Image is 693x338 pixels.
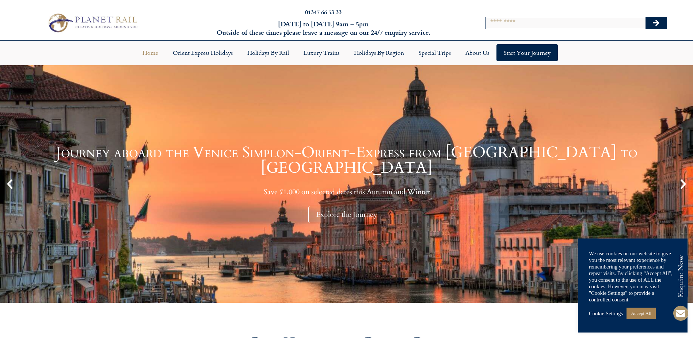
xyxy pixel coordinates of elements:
[411,44,458,61] a: Special Trips
[308,206,385,223] div: Explore the Journey
[4,44,689,61] nav: Menu
[589,250,677,303] div: We use cookies on our website to give you the most relevant experience by remembering your prefer...
[240,44,296,61] a: Holidays by Rail
[4,178,16,190] div: Previous slide
[296,44,347,61] a: Luxury Trains
[187,20,460,37] h6: [DATE] to [DATE] 9am – 5pm Outside of these times please leave a message on our 24/7 enquiry serv...
[45,11,140,35] img: Planet Rail Train Holidays Logo
[347,44,411,61] a: Holidays by Region
[135,44,165,61] a: Home
[305,8,342,16] a: 01347 66 53 33
[589,310,623,317] a: Cookie Settings
[18,145,675,176] h1: Journey aboard the Venice Simplon-Orient-Express from [GEOGRAPHIC_DATA] to [GEOGRAPHIC_DATA]
[677,178,689,190] div: Next slide
[646,17,667,29] button: Search
[18,187,675,196] p: Save £1,000 on selected dates this Autumn and Winter
[458,44,496,61] a: About Us
[627,308,656,319] a: Accept All
[496,44,558,61] a: Start your Journey
[165,44,240,61] a: Orient Express Holidays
